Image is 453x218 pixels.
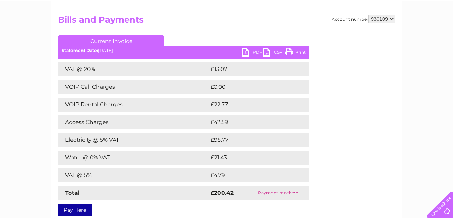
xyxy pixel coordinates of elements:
a: Contact [406,30,423,35]
div: [DATE] [58,48,309,53]
td: £21.43 [209,151,294,165]
td: £4.79 [209,168,293,182]
td: £95.77 [209,133,295,147]
td: Access Charges [58,115,209,129]
a: CSV [263,48,285,58]
td: Payment received [247,186,309,200]
td: £42.59 [209,115,295,129]
td: Water @ 0% VAT [58,151,209,165]
strong: Total [65,189,80,196]
td: £13.07 [209,62,294,76]
a: Water [328,30,342,35]
a: Blog [391,30,402,35]
h2: Bills and Payments [58,15,395,28]
a: Log out [430,30,446,35]
a: PDF [242,48,263,58]
strong: £200.42 [211,189,234,196]
img: logo.png [16,18,52,40]
td: Electricity @ 5% VAT [58,133,209,147]
a: Telecoms [366,30,387,35]
td: VAT @ 5% [58,168,209,182]
a: Print [285,48,306,58]
a: Energy [346,30,362,35]
td: £0.00 [209,80,293,94]
td: VAT @ 20% [58,62,209,76]
td: VOIP Call Charges [58,80,209,94]
div: Account number [332,15,395,23]
div: Clear Business is a trading name of Verastar Limited (registered in [GEOGRAPHIC_DATA] No. 3667643... [60,4,394,34]
b: Statement Date: [62,48,98,53]
a: Current Invoice [58,35,164,46]
td: £22.77 [209,98,295,112]
a: Pay Here [58,204,92,216]
a: 0333 014 3131 [320,4,368,12]
td: VOIP Rental Charges [58,98,209,112]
